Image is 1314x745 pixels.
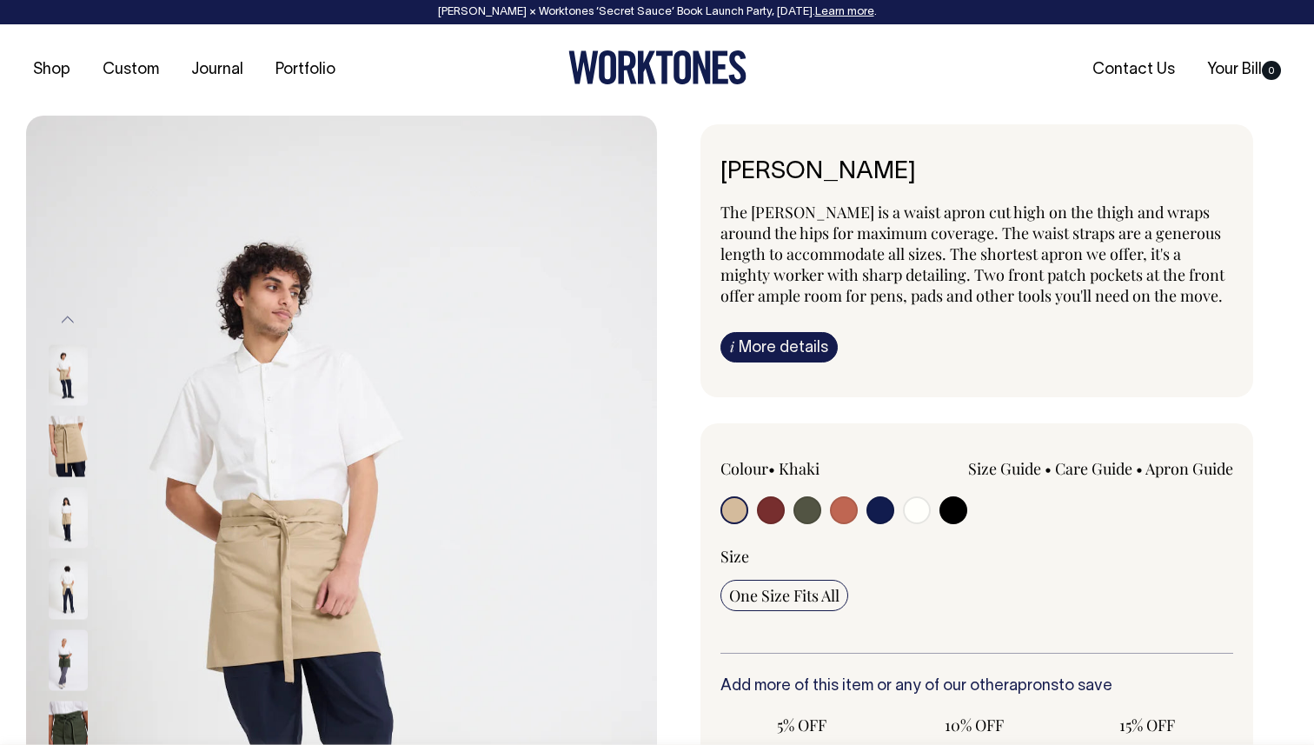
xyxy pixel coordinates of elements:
span: 0 [1262,61,1281,80]
h6: Add more of this item or any of our other to save [720,678,1233,695]
input: 5% OFF [720,709,883,741]
span: The [PERSON_NAME] is a waist apron cut high on the thigh and wraps around the hips for maximum co... [720,202,1224,306]
a: Learn more [815,7,874,17]
a: Portfolio [269,56,342,84]
a: Apron Guide [1145,458,1233,479]
div: Size [720,546,1233,567]
div: [PERSON_NAME] × Worktones ‘Secret Sauce’ Book Launch Party, [DATE]. . [17,6,1297,18]
img: khaki [49,488,88,549]
a: Care Guide [1055,458,1132,479]
a: Journal [184,56,250,84]
span: • [1136,458,1143,479]
img: khaki [49,559,88,620]
label: Khaki [779,458,820,479]
div: Colour [720,458,926,479]
img: khaki [49,416,88,477]
img: olive [49,630,88,691]
a: Contact Us [1085,56,1182,84]
a: iMore details [720,332,838,363]
input: One Size Fits All [720,580,848,611]
span: One Size Fits All [729,585,839,606]
span: • [768,458,775,479]
img: khaki [49,345,88,406]
span: • [1045,458,1052,479]
a: Your Bill0 [1200,56,1288,84]
span: 5% OFF [729,715,874,735]
h6: [PERSON_NAME] [720,159,1233,186]
span: i [730,337,734,356]
input: 15% OFF [1065,709,1228,741]
a: Custom [96,56,166,84]
span: 10% OFF [902,715,1047,735]
a: Shop [26,56,77,84]
a: aprons [1009,679,1058,694]
span: 15% OFF [1074,715,1219,735]
button: Previous [55,301,81,340]
a: Size Guide [968,458,1041,479]
input: 10% OFF [893,709,1056,741]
